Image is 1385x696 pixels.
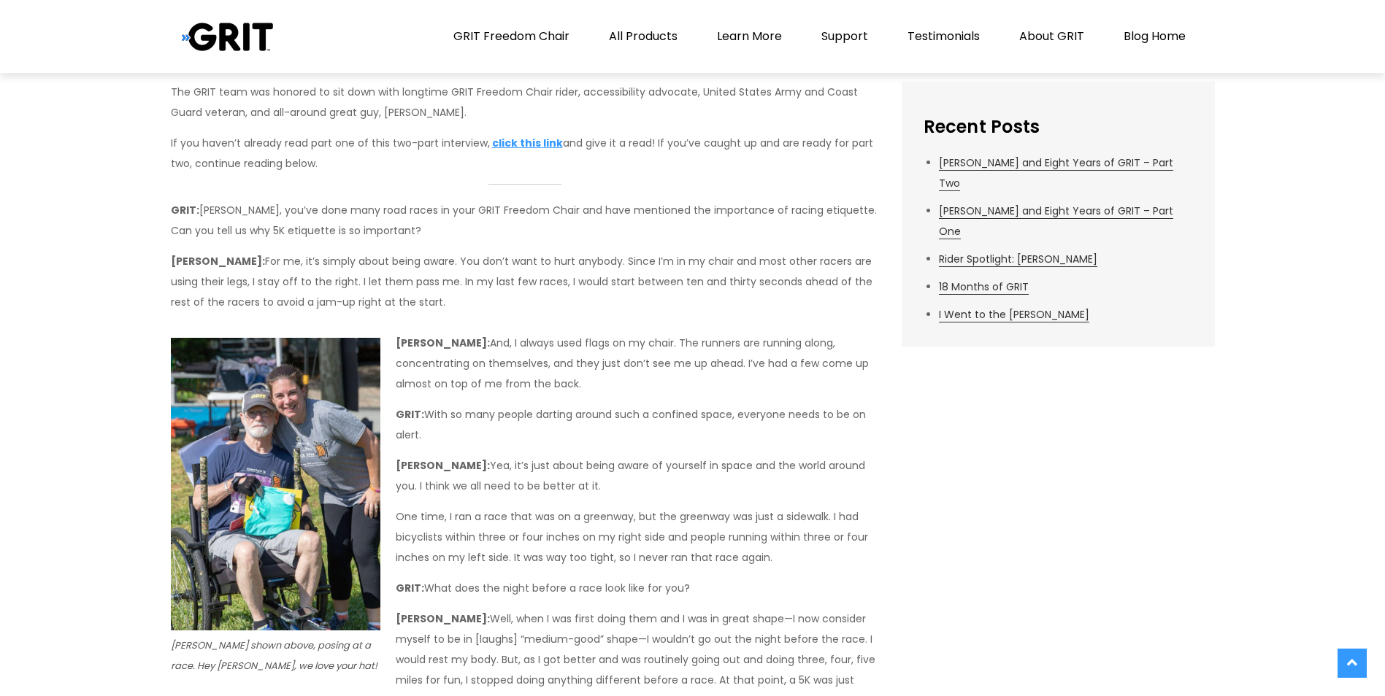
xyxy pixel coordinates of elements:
p: With so many people darting around such a confined space, everyone needs to be on alert. [171,404,880,445]
p: Yea, it’s just about being aware of yourself in space and the world around you. I think we all ne... [171,455,880,496]
strong: [PERSON_NAME]: [171,254,265,268]
em: [PERSON_NAME] shown above, posing at a race. Hey [PERSON_NAME], we love your hat! [171,638,377,673]
p: And, I always used flags on my chair. The runners are running along, concentrating on themselves,... [171,333,880,394]
p: [PERSON_NAME], you’ve done many road races in your GRIT Freedom Chair and have mentioned the impo... [171,200,880,241]
strong: GRIT: [171,203,199,217]
p: The GRIT team was honored to sit down with longtime GRIT Freedom Chair rider, accessibility advoc... [171,82,880,123]
a: Rider Spotlight: [PERSON_NAME] [939,252,1097,267]
p: What does the night before a race look like for you? [171,578,880,598]
p: For me, it’s simply about being aware. You don’t want to hurt anybody. Since I’m in my chair and ... [171,251,880,312]
a: I Went to the [PERSON_NAME] [939,307,1089,322]
p: One time, I ran a race that was on a greenway, but the greenway was just a sidewalk. I had bicycl... [171,506,880,568]
a: click this link [492,136,563,150]
p: If you haven’t already read part one of this two-part interview, and give it a read! If you’ve ca... [171,133,880,174]
strong: [PERSON_NAME]: [396,336,490,350]
strong: GRIT: [396,407,424,422]
h2: Recent Posts [924,115,1193,138]
a: 18 Months of GRIT [939,279,1029,295]
strong: [PERSON_NAME]: [396,611,490,626]
strong: [PERSON_NAME]: [396,458,490,473]
img: Grit Blog [182,22,273,52]
strong: GRIT: [396,581,424,595]
a: [PERSON_NAME] and Eight Years of GRIT – Part One [939,204,1173,239]
a: [PERSON_NAME] and Eight Years of GRIT – Part Two [939,155,1173,191]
